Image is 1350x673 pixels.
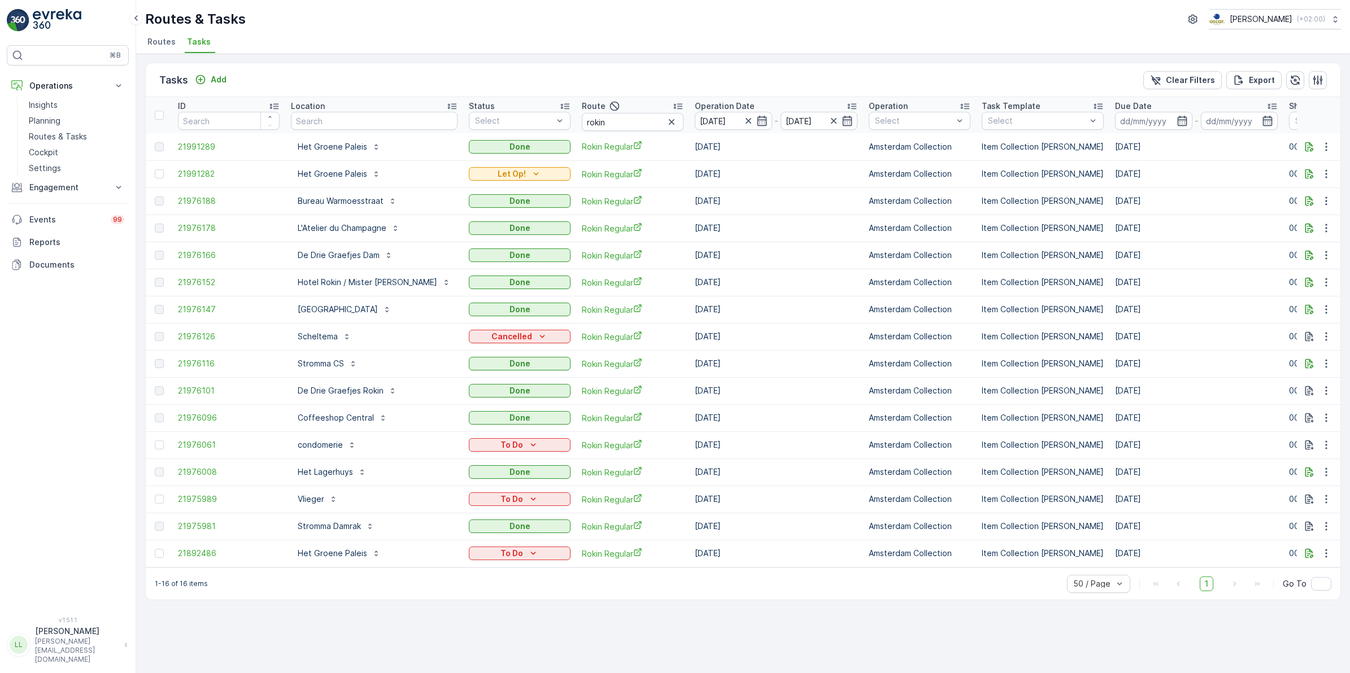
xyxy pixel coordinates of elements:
[982,493,1104,505] p: Item Collection [PERSON_NAME]
[475,115,553,126] p: Select
[10,636,28,654] div: LL
[178,548,280,559] a: 21892486
[582,250,683,261] a: Rokin Regular
[869,331,970,342] p: Amsterdam Collection
[582,385,683,397] a: Rokin Regular
[1226,71,1282,89] button: Export
[291,165,387,183] button: Het Groene Paleis
[982,331,1104,342] p: Item Collection [PERSON_NAME]
[469,100,495,112] p: Status
[1109,513,1283,540] td: [DATE]
[178,168,280,180] a: 21991282
[35,637,119,664] p: [PERSON_NAME][EMAIL_ADDRESS][DOMAIN_NAME]
[1109,215,1283,242] td: [DATE]
[155,549,164,558] div: Toggle Row Selected
[1297,15,1325,24] p: ( +02:00 )
[469,303,571,316] button: Done
[689,160,863,187] td: [DATE]
[291,112,458,130] input: Search
[178,195,280,207] a: 21976188
[29,115,60,126] p: Planning
[1115,100,1152,112] p: Due Date
[110,51,121,60] p: ⌘B
[509,277,530,288] p: Done
[178,277,280,288] span: 21976152
[982,385,1104,396] p: Item Collection [PERSON_NAME]
[24,160,129,176] a: Settings
[982,358,1104,369] p: Item Collection [PERSON_NAME]
[178,385,280,396] a: 21976101
[178,141,280,152] span: 21991289
[689,215,863,242] td: [DATE]
[1109,404,1283,431] td: [DATE]
[298,358,344,369] p: Stromma CS
[291,409,394,427] button: Coffeeshop Central
[582,466,683,478] span: Rokin Regular
[689,431,863,458] td: [DATE]
[291,192,404,210] button: Bureau Warmoesstraat
[1109,296,1283,323] td: [DATE]
[982,521,1104,532] p: Item Collection [PERSON_NAME]
[689,187,863,215] td: [DATE]
[178,493,280,505] span: 21975989
[178,222,280,234] a: 21976178
[1109,133,1283,160] td: [DATE]
[291,100,325,112] p: Location
[178,521,280,532] a: 21975981
[582,277,683,289] span: Rokin Regular
[582,100,606,112] p: Route
[869,168,970,180] p: Amsterdam Collection
[155,278,164,287] div: Toggle Row Selected
[582,222,683,234] span: Rokin Regular
[155,467,164,477] div: Toggle Row Selected
[178,112,280,130] input: Search
[582,358,683,370] a: Rokin Regular
[469,357,571,370] button: Done
[29,147,58,158] p: Cockpit
[582,168,683,180] a: Rokin Regular
[298,141,367,152] p: Het Groene Paleis
[1249,75,1275,86] p: Export
[982,412,1104,423] p: Item Collection [PERSON_NAME]
[1209,9,1341,29] button: [PERSON_NAME](+02:00)
[178,358,280,369] span: 21976116
[291,355,364,373] button: Stromma CS
[298,548,367,559] p: Het Groene Paleis
[1195,114,1199,128] p: -
[869,222,970,234] p: Amsterdam Collection
[982,548,1104,559] p: Item Collection [PERSON_NAME]
[178,331,280,342] a: 21976126
[291,138,387,156] button: Het Groene Paleis
[869,521,970,532] p: Amsterdam Collection
[982,100,1040,112] p: Task Template
[469,492,571,506] button: To Do
[982,277,1104,288] p: Item Collection [PERSON_NAME]
[469,221,571,235] button: Done
[291,327,358,346] button: Scheltema
[869,493,970,505] p: Amsterdam Collection
[113,215,122,224] p: 99
[155,386,164,395] div: Toggle Row Selected
[774,114,778,128] p: -
[178,250,280,261] a: 21976166
[469,167,571,181] button: Let Op!
[582,304,683,316] a: Rokin Regular
[291,436,363,454] button: condomerie
[469,140,571,154] button: Done
[582,548,683,560] a: Rokin Regular
[689,513,863,540] td: [DATE]
[582,412,683,424] span: Rokin Regular
[1109,486,1283,513] td: [DATE]
[869,439,970,451] p: Amsterdam Collection
[869,304,970,315] p: Amsterdam Collection
[1143,71,1222,89] button: Clear Filters
[298,195,384,207] p: Bureau Warmoesstraat
[689,242,863,269] td: [DATE]
[298,412,374,423] p: Coffeeshop Central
